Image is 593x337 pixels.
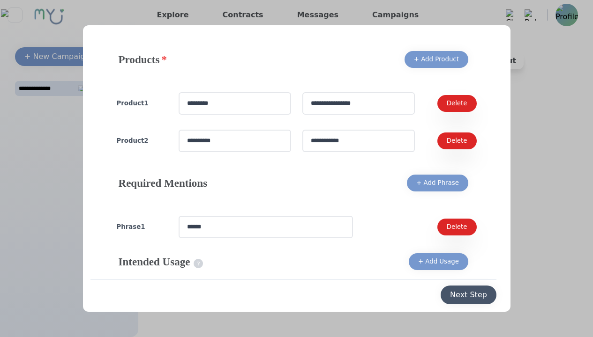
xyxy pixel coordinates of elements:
h4: Phrase 1 [117,222,167,232]
h4: Products [119,52,167,67]
h4: Product 2 [117,136,167,146]
button: Delete [437,132,477,149]
button: + Add Product [405,51,468,68]
button: + Add Usage [409,253,468,270]
div: Delete [447,136,467,146]
h4: Intended Usage [119,254,203,269]
button: + Add Phrase [407,175,468,191]
div: + Add Phrase [416,178,459,188]
div: Next Step [450,289,487,300]
div: + Add Usage [418,257,459,266]
div: Delete [447,222,467,232]
button: Next Step [441,286,496,304]
div: Delete [447,99,467,108]
h4: Product 1 [117,99,167,108]
div: + Add Product [414,55,459,64]
button: Delete [437,219,477,235]
span: ? [194,259,203,268]
button: Delete [437,95,477,112]
h4: Required Mentions [119,176,208,190]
